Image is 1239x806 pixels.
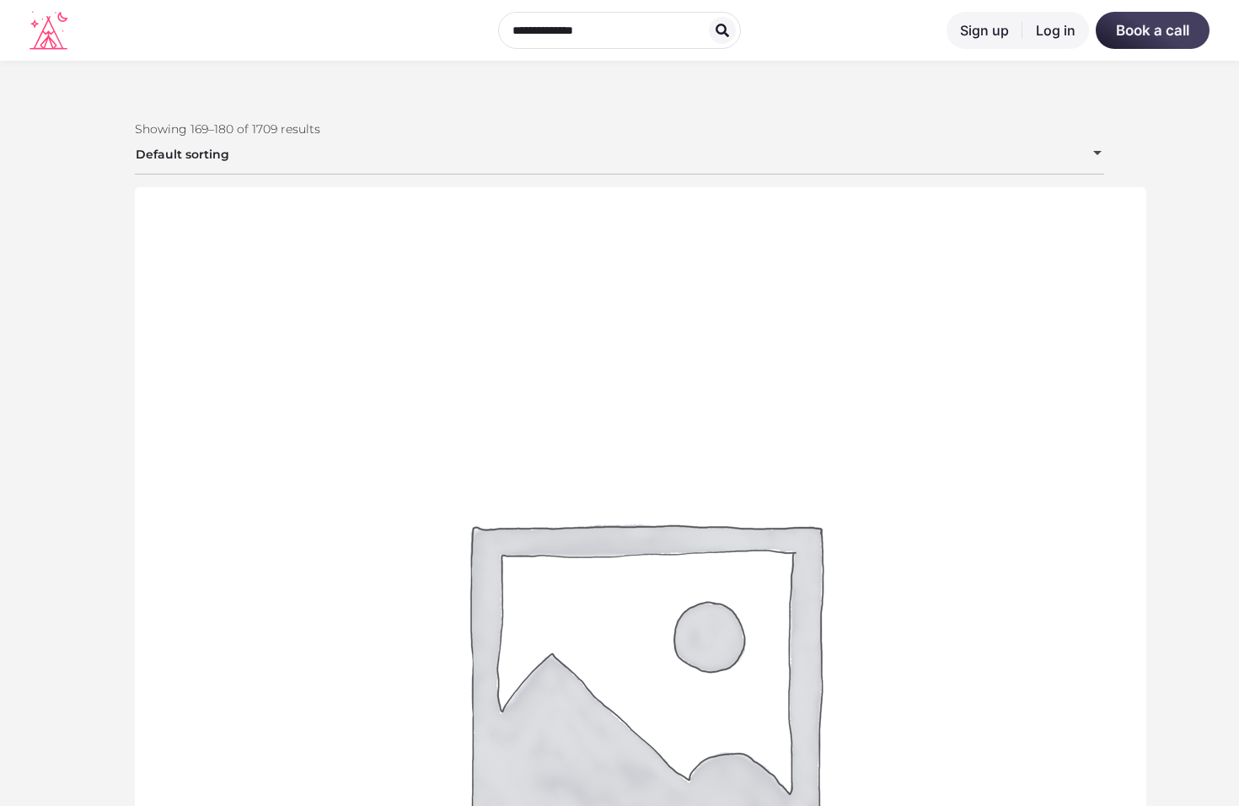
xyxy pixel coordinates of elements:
[1096,12,1209,49] a: Book a call
[1022,12,1089,49] a: Log in
[135,134,1104,175] span: Default sorting
[135,120,1104,138] p: Showing 169–180 of 1709 results
[1082,151,1083,166] span: Remove all items
[947,12,1022,49] a: Sign up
